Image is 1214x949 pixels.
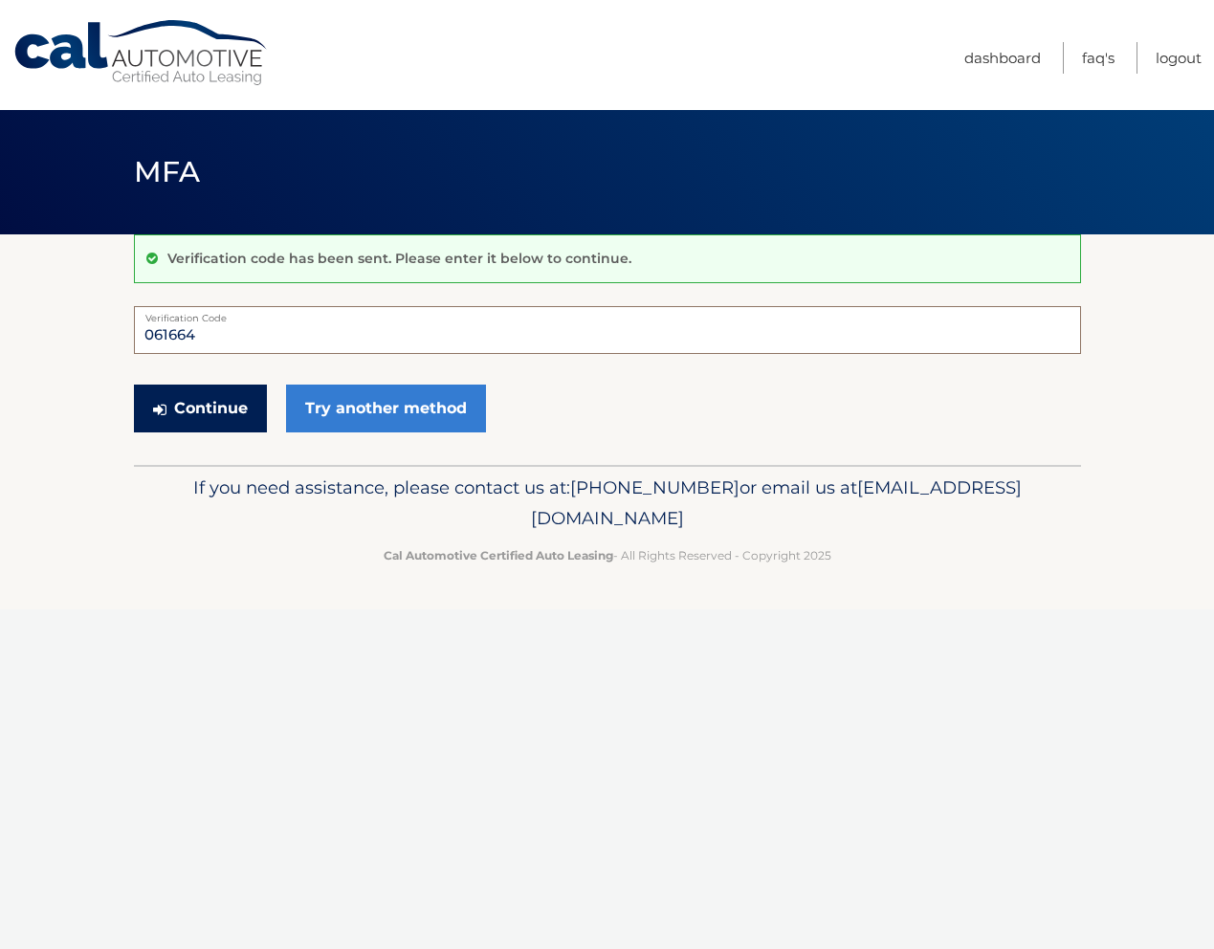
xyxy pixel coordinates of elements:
[167,250,631,267] p: Verification code has been sent. Please enter it below to continue.
[134,154,201,189] span: MFA
[570,476,739,498] span: [PHONE_NUMBER]
[964,42,1041,74] a: Dashboard
[286,385,486,432] a: Try another method
[146,545,1069,565] p: - All Rights Reserved - Copyright 2025
[384,548,613,563] strong: Cal Automotive Certified Auto Leasing
[531,476,1022,529] span: [EMAIL_ADDRESS][DOMAIN_NAME]
[1156,42,1202,74] a: Logout
[134,306,1081,321] label: Verification Code
[1082,42,1115,74] a: FAQ's
[134,385,267,432] button: Continue
[12,19,271,87] a: Cal Automotive
[146,473,1069,534] p: If you need assistance, please contact us at: or email us at
[134,306,1081,354] input: Verification Code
